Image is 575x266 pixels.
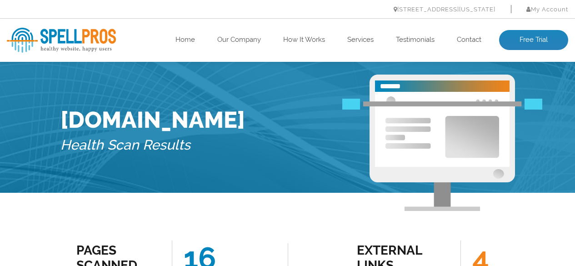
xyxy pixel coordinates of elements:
img: Free Webiste Analysis [342,146,542,157]
h1: [DOMAIN_NAME] [60,106,245,133]
h5: Health Scan Results [60,133,245,157]
img: Free Website Analysis [375,92,510,167]
img: Free Webiste Analysis [370,75,515,211]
